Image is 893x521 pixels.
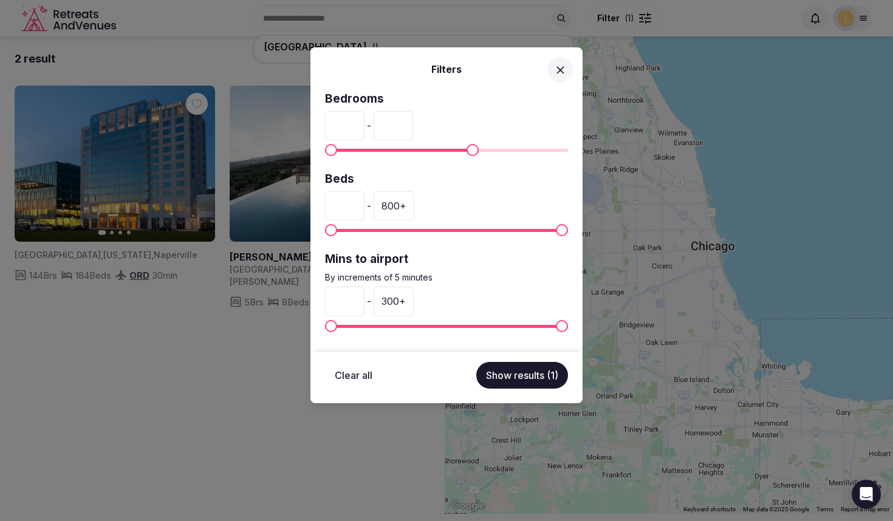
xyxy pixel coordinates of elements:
[325,171,568,188] label: Beds
[367,199,371,213] span: -
[325,320,337,332] span: Minimum
[325,362,382,389] button: Clear all
[325,251,568,268] label: Mins to airport
[325,91,568,107] label: Bedrooms
[325,224,337,236] span: Minimum
[374,287,414,316] div: 300 +
[556,320,568,332] span: Maximum
[476,362,568,389] button: Show results (1)
[556,224,568,236] span: Maximum
[852,480,881,509] div: Open Intercom Messenger
[325,144,337,156] span: Minimum
[367,294,371,308] span: -
[325,271,568,284] p: By increments of 5 minutes
[367,118,371,133] span: -
[374,191,414,220] div: 800 +
[467,144,479,156] span: Maximum
[325,62,568,77] h2: Filters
